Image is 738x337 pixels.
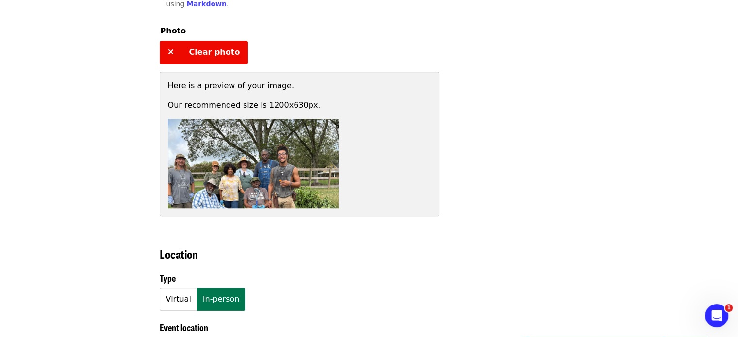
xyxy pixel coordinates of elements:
span: In-person [203,292,239,306]
span: Clear photo [189,48,240,57]
button: Virtual [160,288,197,311]
iframe: Intercom live chat [705,304,728,327]
span: 1 [725,304,733,312]
i: times icon [168,48,174,57]
img: Preview of your uploaded image [168,119,339,208]
button: Clear photo [160,41,248,64]
span: Virtual [166,292,191,306]
span: Photo [161,26,186,35]
span: Location [160,245,198,262]
span: Event location [160,321,208,334]
button: In-person [197,288,245,311]
span: Here is a preview of your image. [168,81,294,90]
span: Our recommended size is 1200x630px. [168,100,321,110]
span: Type [160,272,176,284]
